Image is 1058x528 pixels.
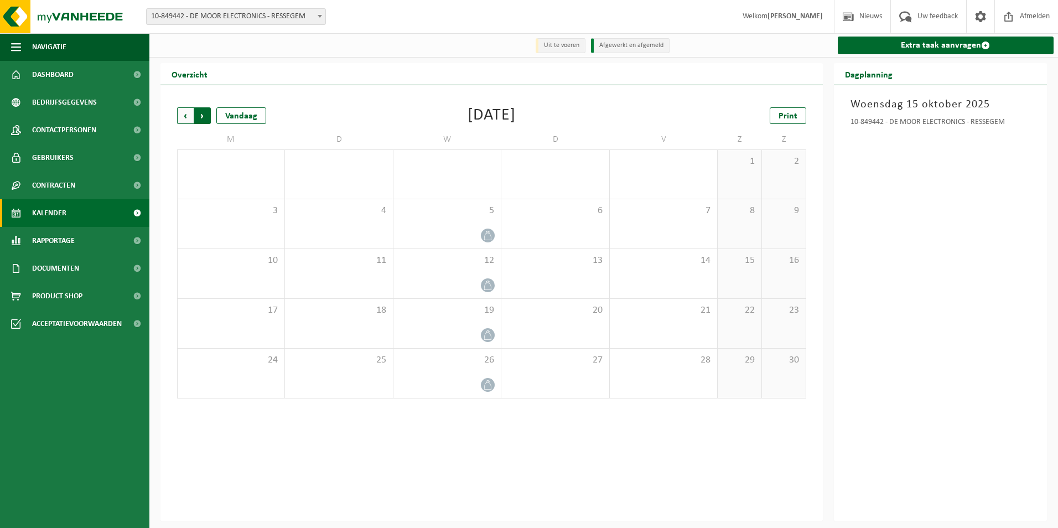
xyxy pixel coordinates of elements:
[507,354,603,366] span: 27
[615,304,712,317] span: 21
[32,172,75,199] span: Contracten
[183,255,279,267] span: 10
[723,354,756,366] span: 29
[160,63,219,85] h2: Overzicht
[718,130,762,149] td: Z
[850,118,1031,130] div: 10-849442 - DE MOOR ELECTRONICS - RESSEGEM
[147,9,325,24] span: 10-849442 - DE MOOR ELECTRONICS - RESSEGEM
[767,255,800,267] span: 16
[615,354,712,366] span: 28
[770,107,806,124] a: Print
[399,255,495,267] span: 12
[216,107,266,124] div: Vandaag
[285,130,393,149] td: D
[762,130,806,149] td: Z
[183,354,279,366] span: 24
[291,304,387,317] span: 18
[291,205,387,217] span: 4
[32,255,79,282] span: Documenten
[177,130,285,149] td: M
[183,205,279,217] span: 3
[291,354,387,366] span: 25
[32,89,97,116] span: Bedrijfsgegevens
[32,144,74,172] span: Gebruikers
[615,205,712,217] span: 7
[723,304,756,317] span: 22
[507,205,603,217] span: 6
[723,205,756,217] span: 8
[723,255,756,267] span: 15
[767,205,800,217] span: 9
[393,130,501,149] td: W
[32,116,96,144] span: Contactpersonen
[850,96,1031,113] h3: Woensdag 15 oktober 2025
[177,107,194,124] span: Vorige
[610,130,718,149] td: V
[399,354,495,366] span: 26
[834,63,904,85] h2: Dagplanning
[501,130,609,149] td: D
[146,8,326,25] span: 10-849442 - DE MOOR ELECTRONICS - RESSEGEM
[32,33,66,61] span: Navigatie
[291,255,387,267] span: 11
[399,304,495,317] span: 19
[767,12,823,20] strong: [PERSON_NAME]
[591,38,670,53] li: Afgewerkt en afgemeld
[767,304,800,317] span: 23
[507,304,603,317] span: 20
[536,38,585,53] li: Uit te voeren
[767,156,800,168] span: 2
[32,199,66,227] span: Kalender
[468,107,516,124] div: [DATE]
[767,354,800,366] span: 30
[32,61,74,89] span: Dashboard
[183,304,279,317] span: 17
[399,205,495,217] span: 5
[194,107,211,124] span: Volgende
[507,255,603,267] span: 13
[838,37,1054,54] a: Extra taak aanvragen
[779,112,797,121] span: Print
[32,227,75,255] span: Rapportage
[32,310,122,338] span: Acceptatievoorwaarden
[723,156,756,168] span: 1
[615,255,712,267] span: 14
[32,282,82,310] span: Product Shop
